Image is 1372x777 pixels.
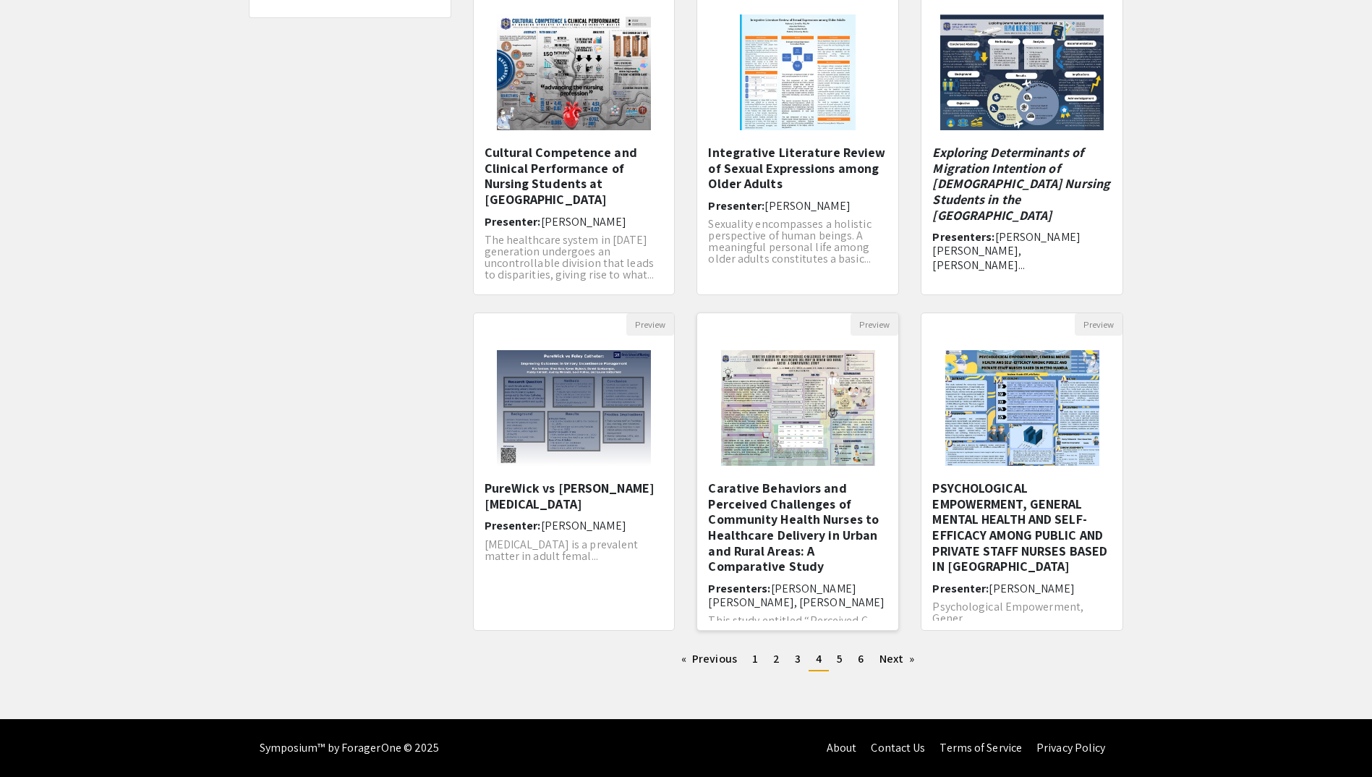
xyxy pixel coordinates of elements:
[260,719,440,777] div: Symposium™ by ForagerOne © 2025
[485,519,664,532] h6: Presenter:
[473,313,676,631] div: Open Presentation <p>PureWick vs Foley Catheter</p>
[674,648,744,670] a: Previous page
[11,712,61,766] iframe: Chat
[773,651,780,666] span: 2
[485,234,664,281] p: The healthcare system in [DATE] generation undergoes an uncontrollable division that leads to dis...
[708,615,887,627] p: This study entitled “Perceived C...
[932,601,1112,624] p: Psychological Empowerment, Gener...
[485,215,664,229] h6: Presenter:
[932,480,1112,574] h5: PSYCHOLOGICAL EMPOWERMENT, GENERAL MENTAL HEALTH AND SELF-EFFICACY AMONG PUBLIC AND PRIVATE STAFF...
[482,336,665,480] img: <p>PureWick vs Foley Catheter</p>
[708,581,885,610] span: [PERSON_NAME] [PERSON_NAME], [PERSON_NAME]
[939,740,1022,755] a: Terms of Service
[485,145,664,207] h5: Cultural Competence and Clinical Performance of Nursing Students at [GEOGRAPHIC_DATA]
[626,313,674,336] button: Preview
[931,336,1114,480] img: <p><span style="color: rgb(0, 0, 0);">PSYCHOLOGICAL EMPOWERMENT, GENERAL MENTAL HEALTH AND SELF-E...
[708,218,887,265] p: Sexuality encompasses a holistic perspective of human beings. A meaningful personal life among ol...
[764,198,850,213] span: [PERSON_NAME]
[1075,313,1122,336] button: Preview
[932,230,1112,272] h6: Presenters:
[708,582,887,609] h6: Presenters:
[851,313,898,336] button: Preview
[837,651,843,666] span: 5
[932,582,1112,595] h6: Presenter:
[707,336,890,480] img: <p>Carative Behaviors and Perceived Challenges of Community Health Nurses to Healthcare Delivery ...
[932,144,1110,223] em: Exploring Determinants of Migration Intention of [DEMOGRAPHIC_DATA] Nursing Students in the [GEOG...
[485,537,639,564] span: [MEDICAL_DATA] is a prevalent matter in adult femal...
[485,480,664,511] h5: PureWick vs [PERSON_NAME] [MEDICAL_DATA]
[871,740,925,755] a: Contact Us
[473,648,1124,671] ul: Pagination
[708,480,887,574] h5: Carative Behaviors and Perceived Challenges of Community Health Nurses to Healthcare Delivery in ...
[541,518,626,533] span: [PERSON_NAME]
[541,214,626,229] span: [PERSON_NAME]
[921,313,1123,631] div: Open Presentation <p><span style="color: rgb(0, 0, 0);">PSYCHOLOGICAL EMPOWERMENT, GENERAL MENTAL...
[816,651,822,666] span: 4
[932,229,1080,272] span: [PERSON_NAME] [PERSON_NAME], [PERSON_NAME]...
[795,651,801,666] span: 3
[752,651,758,666] span: 1
[696,313,899,631] div: Open Presentation <p>Carative Behaviors and Perceived Challenges of Community Health Nurses to He...
[708,145,887,192] h5: Integrative Literature Review of Sexual Expressions among Older Adults
[858,651,864,666] span: 6
[827,740,857,755] a: About
[1036,740,1105,755] a: Privacy Policy
[708,199,887,213] h6: Presenter:
[989,581,1074,596] span: [PERSON_NAME]
[872,648,922,670] a: Next page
